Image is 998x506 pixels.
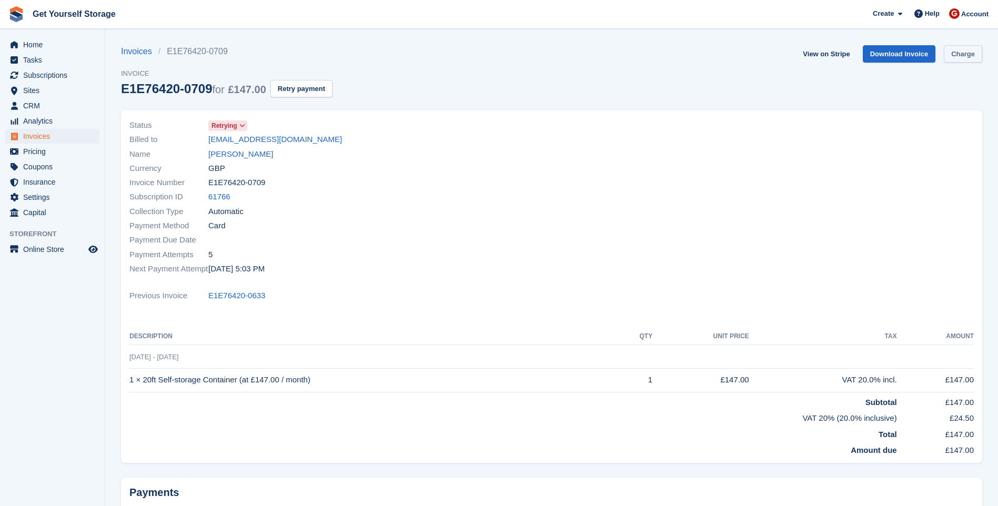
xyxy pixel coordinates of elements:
[23,83,86,98] span: Sites
[5,175,99,189] a: menu
[23,68,86,83] span: Subscriptions
[129,220,208,232] span: Payment Method
[129,486,974,499] h2: Payments
[749,374,897,386] div: VAT 20.0% incl.
[228,84,266,95] span: £147.00
[208,206,244,218] span: Automatic
[618,328,653,345] th: QTY
[5,129,99,144] a: menu
[949,8,960,19] img: James Brocklehurst
[5,242,99,257] a: menu
[208,249,213,261] span: 5
[23,37,86,52] span: Home
[897,392,974,408] td: £147.00
[23,205,86,220] span: Capital
[87,243,99,256] a: Preview store
[897,368,974,392] td: £147.00
[897,440,974,457] td: £147.00
[129,177,208,189] span: Invoice Number
[129,368,618,392] td: 1 × 20ft Self-storage Container (at £147.00 / month)
[23,242,86,257] span: Online Store
[129,249,208,261] span: Payment Attempts
[211,121,237,130] span: Retrying
[5,98,99,113] a: menu
[851,446,897,454] strong: Amount due
[23,175,86,189] span: Insurance
[9,229,105,239] span: Storefront
[897,328,974,345] th: Amount
[129,148,208,160] span: Name
[23,144,86,159] span: Pricing
[208,263,265,275] time: 2025-09-27 16:03:29 UTC
[129,328,618,345] th: Description
[129,263,208,275] span: Next Payment Attempt
[212,84,224,95] span: for
[5,190,99,205] a: menu
[270,80,332,97] button: Retry payment
[749,328,897,345] th: Tax
[23,190,86,205] span: Settings
[5,37,99,52] a: menu
[121,68,332,79] span: Invoice
[8,6,24,22] img: stora-icon-8386f47178a22dfd0bd8f6a31ec36ba5ce8667c1dd55bd0f319d3a0aa187defe.svg
[28,5,120,23] a: Get Yourself Storage
[5,53,99,67] a: menu
[208,119,247,131] a: Retrying
[863,45,936,63] a: Download Invoice
[121,45,158,58] a: Invoices
[208,191,230,203] a: 61766
[129,134,208,146] span: Billed to
[121,45,332,58] nav: breadcrumbs
[5,159,99,174] a: menu
[618,368,653,392] td: 1
[121,82,266,96] div: E1E76420-0709
[23,129,86,144] span: Invoices
[208,220,226,232] span: Card
[129,191,208,203] span: Subscription ID
[961,9,989,19] span: Account
[944,45,982,63] a: Charge
[208,163,225,175] span: GBP
[208,148,273,160] a: [PERSON_NAME]
[129,234,208,246] span: Payment Due Date
[208,177,265,189] span: E1E76420-0709
[5,205,99,220] a: menu
[23,98,86,113] span: CRM
[23,159,86,174] span: Coupons
[5,114,99,128] a: menu
[129,408,897,424] td: VAT 20% (20.0% inclusive)
[129,206,208,218] span: Collection Type
[129,353,178,361] span: [DATE] - [DATE]
[5,83,99,98] a: menu
[652,328,749,345] th: Unit Price
[129,163,208,175] span: Currency
[897,408,974,424] td: £24.50
[865,398,897,407] strong: Subtotal
[23,114,86,128] span: Analytics
[799,45,854,63] a: View on Stripe
[208,290,265,302] a: E1E76420-0633
[652,368,749,392] td: £147.00
[925,8,940,19] span: Help
[23,53,86,67] span: Tasks
[879,430,897,439] strong: Total
[5,68,99,83] a: menu
[897,424,974,441] td: £147.00
[5,144,99,159] a: menu
[208,134,342,146] a: [EMAIL_ADDRESS][DOMAIN_NAME]
[129,290,208,302] span: Previous Invoice
[129,119,208,131] span: Status
[873,8,894,19] span: Create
